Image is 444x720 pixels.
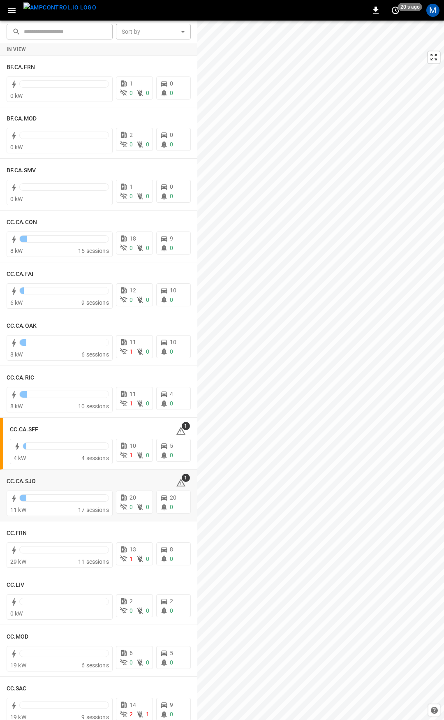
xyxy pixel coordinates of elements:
span: 0 [146,452,149,458]
span: 1 [182,474,190,482]
span: 2 [170,598,173,604]
span: 1 [129,80,133,87]
span: 17 sessions [78,507,109,513]
span: 2 [129,711,133,718]
span: 20 [170,494,176,501]
span: 0 [146,504,149,510]
span: 6 sessions [81,662,109,669]
span: 0 [129,141,133,148]
span: 0 [146,141,149,148]
span: 0 [170,296,173,303]
span: 8 kW [10,351,23,358]
span: 5 [170,442,173,449]
h6: BF.CA.MOD [7,114,37,123]
span: 0 [146,90,149,96]
span: 0 [170,141,173,148]
span: 1 [129,400,133,407]
span: 0 [170,80,173,87]
span: 0 [170,132,173,138]
span: 0 [129,607,133,614]
h6: CC.CA.OAK [7,322,37,331]
span: 0 [129,245,133,251]
span: 0 [170,556,173,562]
strong: In View [7,46,26,52]
span: 1 [129,556,133,562]
span: 0 [129,659,133,666]
span: 0 kW [10,93,23,99]
span: 0 [129,90,133,96]
span: 20 [129,494,136,501]
span: 6 [129,650,133,656]
span: 10 sessions [78,403,109,410]
span: 15 sessions [78,248,109,254]
span: 11 sessions [78,558,109,565]
span: 0 kW [10,144,23,150]
span: 19 kW [10,662,26,669]
span: 0 [170,183,173,190]
h6: CC.SAC [7,684,27,693]
span: 0 [170,711,173,718]
span: 10 [170,287,176,294]
span: 1 [146,711,149,718]
span: 2 [129,598,133,604]
span: 29 kW [10,558,26,565]
span: 0 kW [10,610,23,617]
span: 11 [129,391,136,397]
span: 10 [129,442,136,449]
span: 8 kW [10,248,23,254]
span: 0 [146,245,149,251]
img: ampcontrol.io logo [23,2,96,13]
span: 1 [129,452,133,458]
h6: CC.LIV [7,581,25,590]
span: 0 kW [10,196,23,202]
span: 0 [129,296,133,303]
span: 0 [170,90,173,96]
span: 0 [170,193,173,199]
span: 0 [170,452,173,458]
h6: CC.CA.CON [7,218,37,227]
span: 18 [129,235,136,242]
h6: BF.CA.FRN [7,63,35,72]
h6: CC.CA.RIC [7,373,34,382]
span: 0 [146,607,149,614]
h6: CC.FRN [7,529,27,538]
span: 8 [170,546,173,553]
span: 9 [170,235,173,242]
div: profile-icon [426,4,439,17]
span: 10 [170,339,176,345]
span: 0 [170,659,173,666]
span: 0 [170,400,173,407]
span: 1 [129,348,133,355]
span: 4 sessions [81,455,109,461]
span: 4 kW [14,455,26,461]
span: 9 [170,701,173,708]
span: 0 [146,296,149,303]
span: 9 sessions [81,299,109,306]
span: 11 [129,339,136,345]
span: 4 [170,391,173,397]
span: 1 [182,422,190,430]
span: 6 sessions [81,351,109,358]
span: 0 [146,659,149,666]
span: 2 [129,132,133,138]
span: 0 [170,504,173,510]
h6: CC.CA.SFF [10,425,38,434]
span: 0 [146,193,149,199]
span: 11 kW [10,507,26,513]
span: 13 [129,546,136,553]
span: 0 [146,348,149,355]
span: 0 [146,400,149,407]
span: 12 [129,287,136,294]
span: 0 [146,556,149,562]
span: 0 [129,193,133,199]
canvas: Map [197,21,444,720]
span: 0 [170,607,173,614]
span: 1 [129,183,133,190]
span: 0 [170,245,173,251]
h6: CC.CA.SJO [7,477,36,486]
h6: CC.MOD [7,632,29,641]
span: 0 [129,504,133,510]
h6: BF.CA.SMV [7,166,36,175]
span: 14 [129,701,136,708]
span: 8 kW [10,403,23,410]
